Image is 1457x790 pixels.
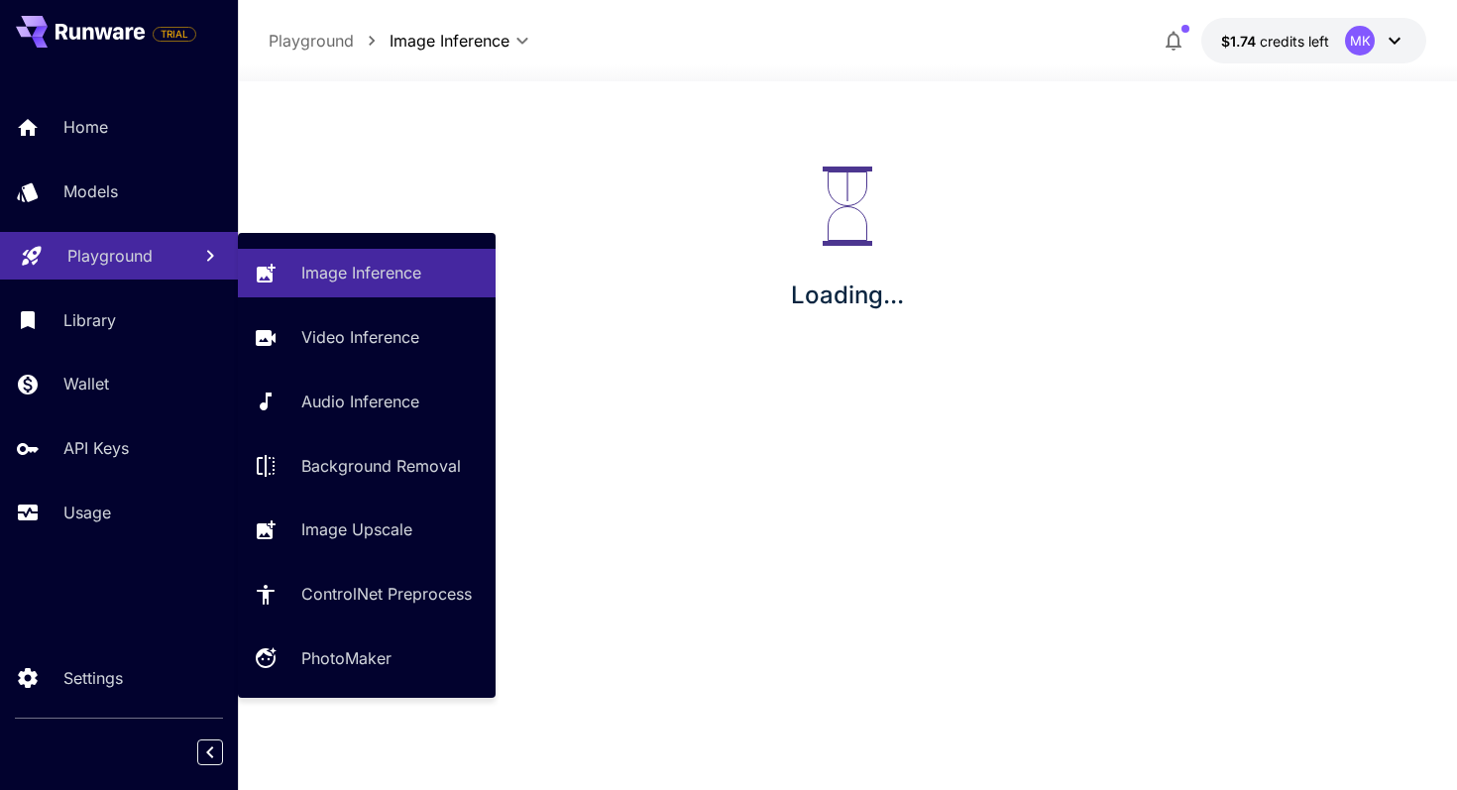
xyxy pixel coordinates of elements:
[1260,33,1329,50] span: credits left
[791,278,904,313] p: Loading...
[301,646,392,670] p: PhotoMaker
[301,517,412,541] p: Image Upscale
[63,308,116,332] p: Library
[153,22,196,46] span: Add your payment card to enable full platform functionality.
[301,261,421,284] p: Image Inference
[301,390,419,413] p: Audio Inference
[301,325,419,349] p: Video Inference
[63,501,111,524] p: Usage
[1221,31,1329,52] div: $1.73777
[238,506,496,554] a: Image Upscale
[212,734,238,770] div: Collapse sidebar
[390,29,509,53] span: Image Inference
[63,372,109,395] p: Wallet
[269,29,354,53] p: Playground
[238,249,496,297] a: Image Inference
[1201,18,1426,63] button: $1.73777
[63,179,118,203] p: Models
[63,115,108,139] p: Home
[63,666,123,690] p: Settings
[238,570,496,619] a: ControlNet Preprocess
[238,634,496,683] a: PhotoMaker
[1221,33,1260,50] span: $1.74
[154,27,195,42] span: TRIAL
[238,313,496,362] a: Video Inference
[63,436,129,460] p: API Keys
[269,29,390,53] nav: breadcrumb
[197,739,223,765] button: Collapse sidebar
[67,244,153,268] p: Playground
[1345,26,1375,56] div: MK
[301,454,461,478] p: Background Removal
[301,582,472,606] p: ControlNet Preprocess
[238,378,496,426] a: Audio Inference
[238,441,496,490] a: Background Removal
